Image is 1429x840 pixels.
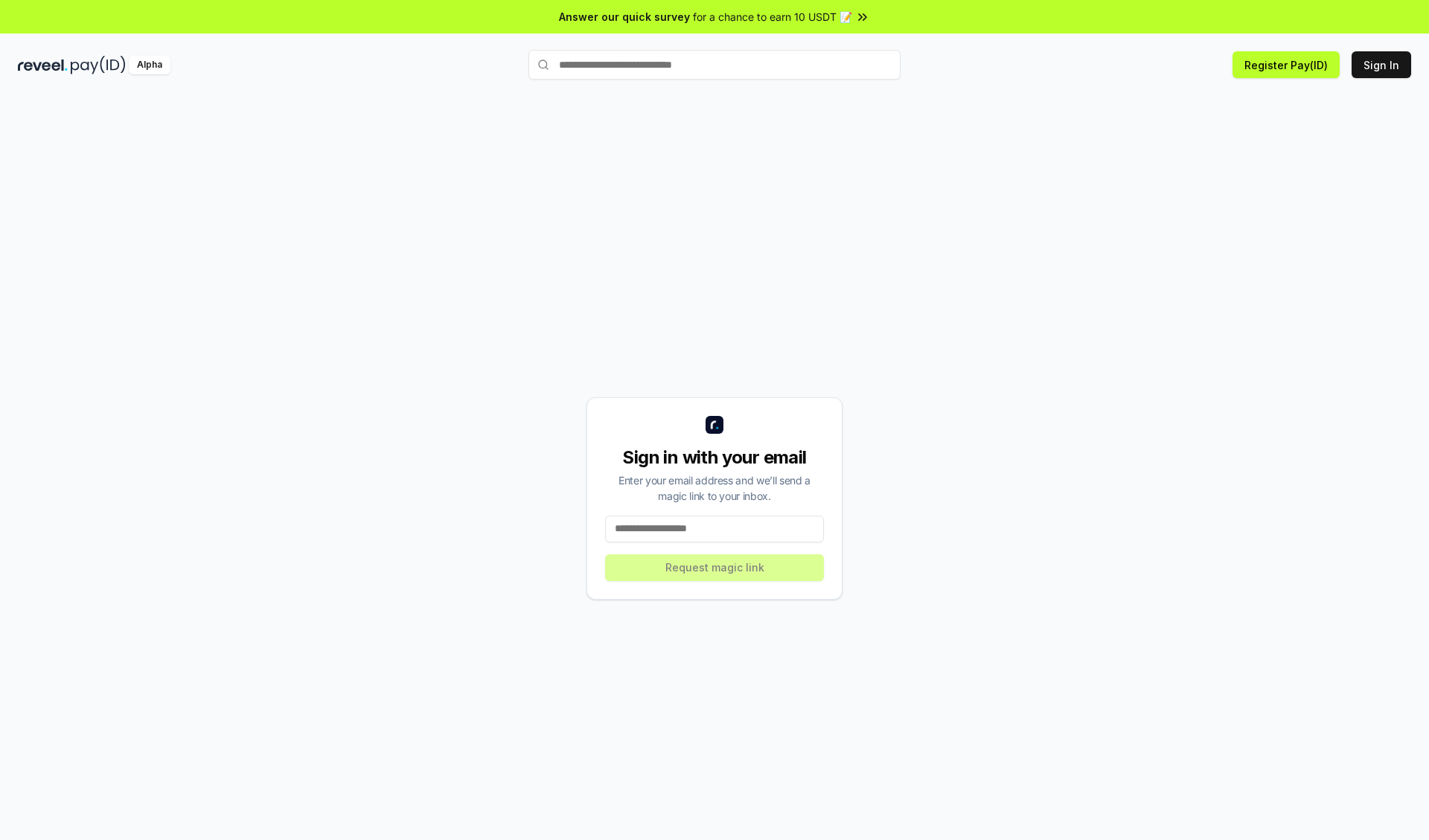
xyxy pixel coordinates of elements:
span: for a chance to earn 10 USDT 📝 [693,9,852,25]
img: pay_id [71,56,126,74]
img: reveel_dark [18,56,68,74]
img: logo_small [706,416,723,434]
div: Alpha [129,56,170,74]
span: Answer our quick survey [559,9,690,25]
button: Sign In [1352,51,1411,78]
div: Sign in with your email [605,446,824,469]
button: Register Pay(ID) [1233,51,1340,78]
div: Enter your email address and we’ll send a magic link to your inbox. [605,472,824,504]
